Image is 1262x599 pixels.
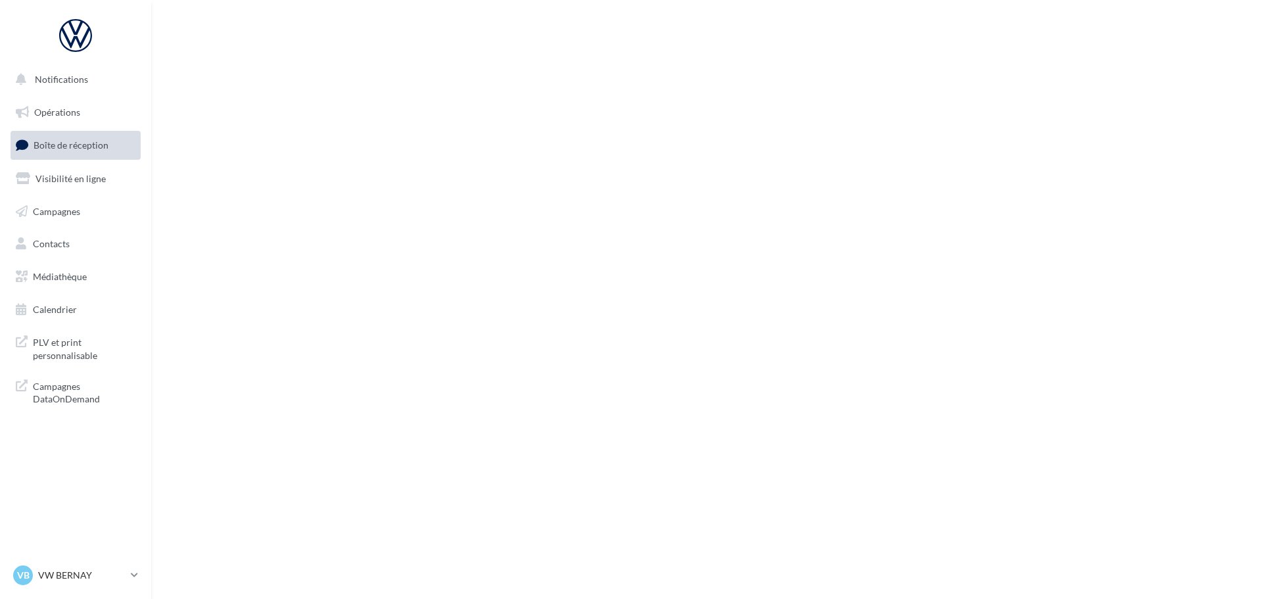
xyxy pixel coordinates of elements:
[8,296,143,323] a: Calendrier
[38,569,126,582] p: VW BERNAY
[33,205,80,216] span: Campagnes
[8,328,143,367] a: PLV et print personnalisable
[8,165,143,193] a: Visibilité en ligne
[34,107,80,118] span: Opérations
[8,131,143,159] a: Boîte de réception
[33,333,135,362] span: PLV et print personnalisable
[17,569,30,582] span: VB
[8,198,143,226] a: Campagnes
[8,66,138,93] button: Notifications
[33,271,87,282] span: Médiathèque
[33,238,70,249] span: Contacts
[33,377,135,406] span: Campagnes DataOnDemand
[35,173,106,184] span: Visibilité en ligne
[34,139,108,151] span: Boîte de réception
[11,563,141,588] a: VB VW BERNAY
[8,372,143,411] a: Campagnes DataOnDemand
[8,230,143,258] a: Contacts
[8,99,143,126] a: Opérations
[33,304,77,315] span: Calendrier
[35,74,88,85] span: Notifications
[8,263,143,291] a: Médiathèque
